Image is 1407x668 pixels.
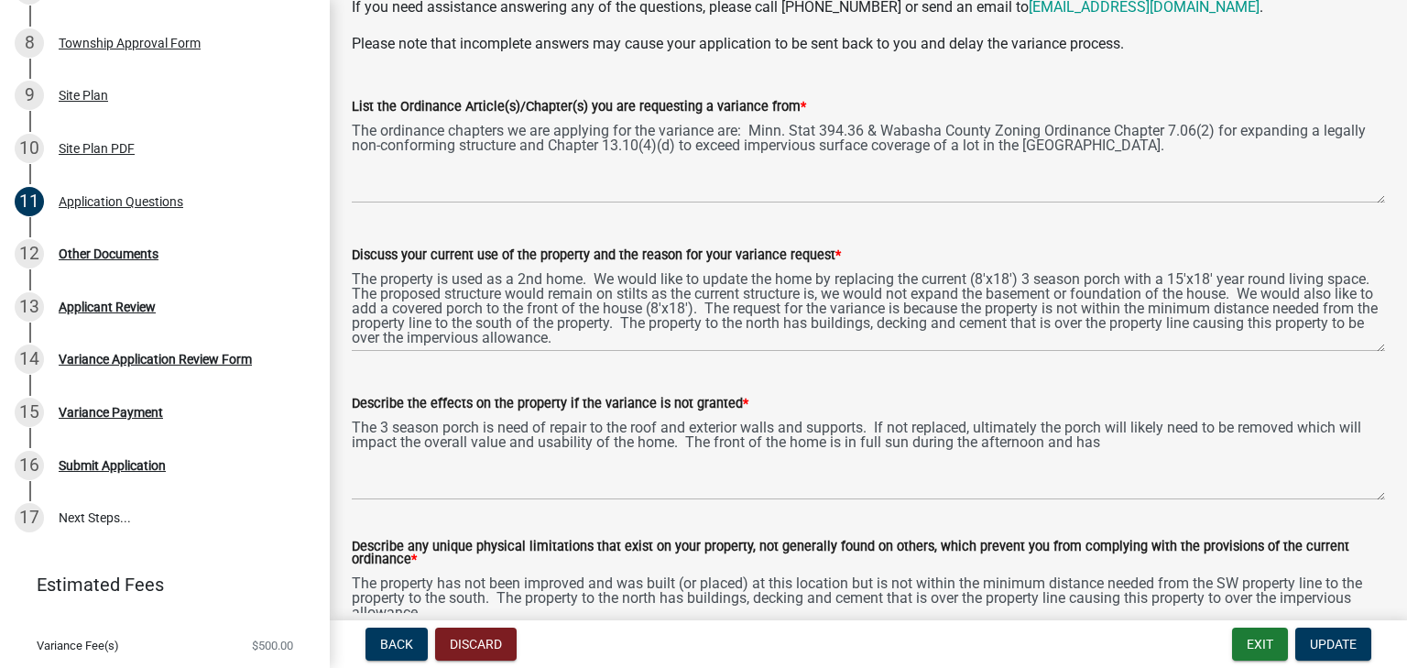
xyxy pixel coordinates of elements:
[59,459,166,472] div: Submit Application
[15,503,44,532] div: 17
[15,292,44,322] div: 13
[435,628,517,661] button: Discard
[59,195,183,208] div: Application Questions
[15,239,44,268] div: 12
[252,640,293,652] span: $500.00
[15,81,44,110] div: 9
[352,249,841,262] label: Discuss your current use of the property and the reason for your variance request
[15,187,44,216] div: 11
[15,345,44,374] div: 14
[1232,628,1288,661] button: Exit
[15,566,300,603] a: Estimated Fees
[59,142,135,155] div: Site Plan PDF
[15,398,44,427] div: 15
[365,628,428,661] button: Back
[352,101,806,114] label: List the Ordinance Article(s)/Chapter(s) you are requesting a variance from
[37,640,119,652] span: Variance Fee(s)
[15,134,44,163] div: 10
[15,28,44,58] div: 8
[59,406,163,419] div: Variance Payment
[59,301,156,313] div: Applicant Review
[59,89,108,102] div: Site Plan
[15,451,44,480] div: 16
[59,353,252,366] div: Variance Application Review Form
[352,33,1385,55] p: Please note that incomplete answers may cause your application to be sent back to you and delay t...
[1295,628,1371,661] button: Update
[352,398,748,411] label: Describe the effects on the property if the variance is not granted
[380,637,413,652] span: Back
[352,541,1385,567] label: Describe any unique physical limitations that exist on your property, not generally found on othe...
[59,37,201,49] div: Township Approval Form
[1310,637,1357,652] span: Update
[59,247,158,260] div: Other Documents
